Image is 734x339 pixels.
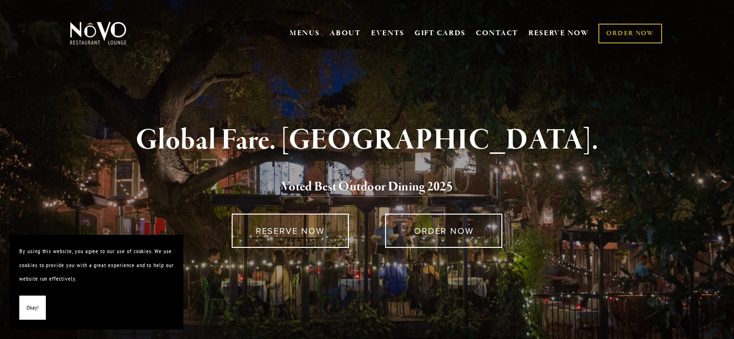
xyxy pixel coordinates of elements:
[290,28,320,38] a: MENUS
[19,244,174,286] p: By using this website, you agree to our use of cookies. We use cookies to provide you with a grea...
[232,214,349,248] a: RESERVE NOW
[281,178,446,197] a: Voted Best Outdoor Dining 202
[385,214,502,248] a: ORDER NOW
[476,24,518,42] a: CONTACT
[86,177,649,197] h2: 5
[68,21,128,45] img: Novo Restaurant &amp; Lounge
[136,122,598,159] strong: Global Fare. [GEOGRAPHIC_DATA].
[27,301,39,315] span: Okay!
[371,28,404,38] a: EVENTS
[598,24,662,43] a: ORDER NOW
[10,235,183,329] section: Cookie banner
[19,296,46,320] button: Okay!
[528,24,589,42] a: RESERVE NOW
[415,24,466,42] a: GIFT CARDS
[330,28,361,38] a: ABOUT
